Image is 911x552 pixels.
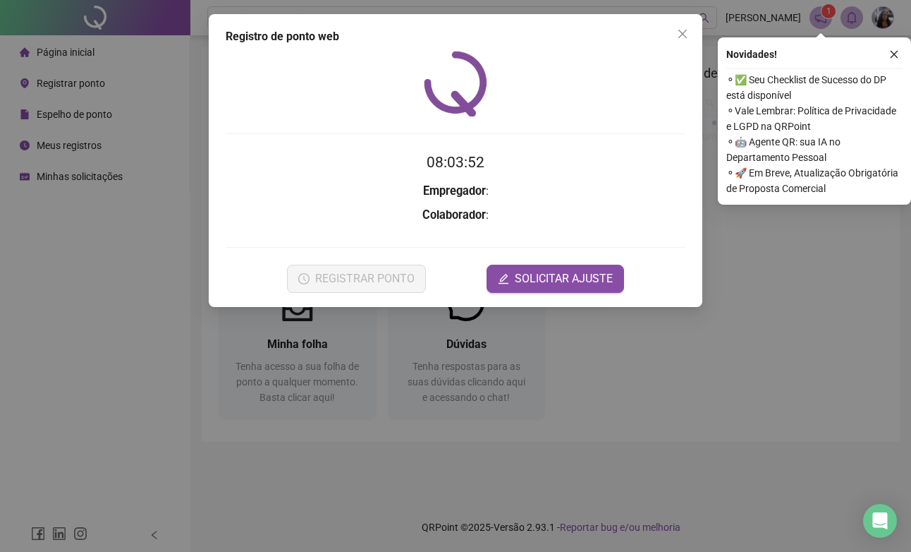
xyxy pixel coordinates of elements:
[423,184,486,198] strong: Empregador
[487,265,624,293] button: editSOLICITAR AJUSTE
[889,49,899,59] span: close
[427,154,484,171] time: 08:03:52
[677,28,688,40] span: close
[226,182,685,200] h3: :
[863,504,897,538] div: Open Intercom Messenger
[726,134,903,165] span: ⚬ 🤖 Agente QR: sua IA no Departamento Pessoal
[726,47,777,62] span: Novidades !
[726,165,903,196] span: ⚬ 🚀 Em Breve, Atualização Obrigatória de Proposta Comercial
[226,28,685,45] div: Registro de ponto web
[515,270,613,287] span: SOLICITAR AJUSTE
[726,72,903,103] span: ⚬ ✅ Seu Checklist de Sucesso do DP está disponível
[226,206,685,224] h3: :
[422,208,486,222] strong: Colaborador
[498,273,509,284] span: edit
[287,265,426,293] button: REGISTRAR PONTO
[671,23,694,45] button: Close
[424,51,487,116] img: QRPoint
[726,103,903,134] span: ⚬ Vale Lembrar: Política de Privacidade e LGPD na QRPoint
